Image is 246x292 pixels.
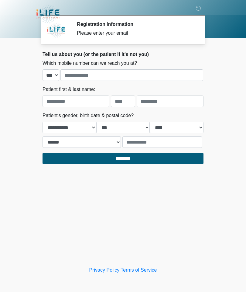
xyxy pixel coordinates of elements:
[89,267,120,273] a: Privacy Policy
[121,267,157,273] a: Terms of Service
[47,21,65,40] img: Agent Avatar
[119,267,121,273] a: |
[43,51,203,57] h2: Tell us about you (or the patient if it's not you)
[36,5,60,24] img: iLIFE Anti-Aging Center Logo
[43,60,137,67] label: Which mobile number can we reach you at?
[77,30,194,37] div: Please enter your email
[43,112,134,119] label: Patient's gender, birth date & postal code?
[43,86,95,93] label: Patient first & last name:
